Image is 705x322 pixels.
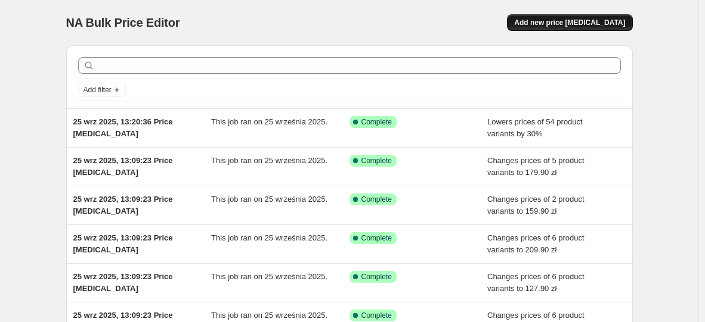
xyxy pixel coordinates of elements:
button: Add new price [MEDICAL_DATA] [507,14,632,31]
span: Add new price [MEDICAL_DATA] [514,18,625,27]
span: NA Bulk Price Editor [66,16,180,29]
span: This job ran on 25 września 2025. [211,156,327,165]
span: Changes prices of 6 product variants to 209.90 zł [487,233,585,254]
span: Complete [361,272,392,282]
span: 25 wrz 2025, 13:09:23 Price [MEDICAL_DATA] [73,195,173,215]
span: Complete [361,311,392,320]
span: Changes prices of 5 product variants to 179.90 zł [487,156,585,177]
span: This job ran on 25 września 2025. [211,311,327,320]
span: Changes prices of 2 product variants to 159.90 zł [487,195,585,215]
span: 25 wrz 2025, 13:09:23 Price [MEDICAL_DATA] [73,272,173,293]
span: 25 wrz 2025, 13:20:36 Price [MEDICAL_DATA] [73,117,173,138]
span: 25 wrz 2025, 13:09:23 Price [MEDICAL_DATA] [73,156,173,177]
span: Changes prices of 6 product variants to 127.90 zł [487,272,585,293]
button: Add filter [78,83,126,97]
span: This job ran on 25 września 2025. [211,117,327,126]
span: This job ran on 25 września 2025. [211,233,327,242]
span: Complete [361,117,392,127]
span: This job ran on 25 września 2025. [211,272,327,281]
span: Lowers prices of 54 product variants by 30% [487,117,583,138]
span: 25 wrz 2025, 13:09:23 Price [MEDICAL_DATA] [73,233,173,254]
span: Complete [361,233,392,243]
span: Complete [361,195,392,204]
span: Complete [361,156,392,165]
span: This job ran on 25 września 2025. [211,195,327,204]
span: Add filter [84,85,112,95]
